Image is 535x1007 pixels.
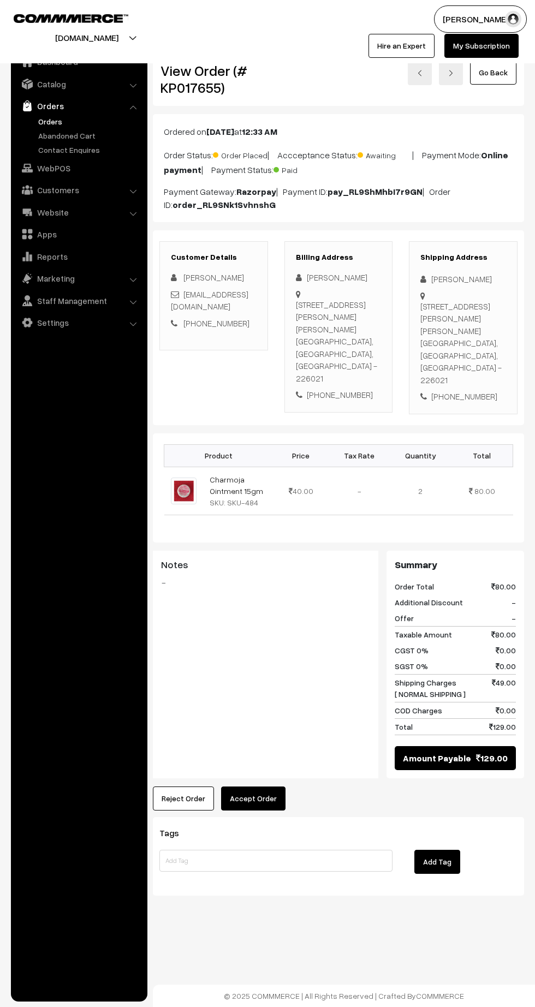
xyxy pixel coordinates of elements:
[395,629,452,640] span: Taxable Amount
[171,478,197,504] img: CHARMOJA.jpg
[14,158,144,178] a: WebPOS
[183,318,249,328] a: [PHONE_NUMBER]
[17,24,157,51] button: [DOMAIN_NAME]
[390,444,451,467] th: Quantity
[417,70,423,76] img: left-arrow.png
[403,752,471,765] span: Amount Payable
[395,677,466,700] span: Shipping Charges [ NORMAL SHIPPING ]
[489,721,516,732] span: 129.00
[164,125,513,138] p: Ordered on at
[329,444,390,467] th: Tax Rate
[420,390,506,403] div: [PHONE_NUMBER]
[14,247,144,266] a: Reports
[296,389,382,401] div: [PHONE_NUMBER]
[161,576,370,589] blockquote: -
[14,291,144,311] a: Staff Management
[496,660,516,672] span: 0.00
[14,14,128,22] img: COMMMERCE
[368,34,435,58] a: Hire an Expert
[14,11,109,24] a: COMMMERCE
[153,786,214,811] button: Reject Order
[160,62,268,96] h2: View Order (# KP017655)
[173,199,276,210] b: order_RL9SNk1SvhnshG
[274,444,329,467] th: Price
[296,253,382,262] h3: Billing Address
[395,597,463,608] span: Additional Discount
[451,444,513,467] th: Total
[476,752,508,765] span: 129.00
[470,61,516,85] a: Go Back
[210,475,263,496] a: Charmoja Ointment 15gm
[206,126,234,137] b: [DATE]
[492,677,516,700] span: 49.00
[491,629,516,640] span: 80.00
[395,721,413,732] span: Total
[213,147,267,161] span: Order Placed
[183,272,244,282] span: [PERSON_NAME]
[14,96,144,116] a: Orders
[35,130,144,141] a: Abandoned Cart
[491,581,516,592] span: 80.00
[159,827,192,838] span: Tags
[274,162,328,176] span: Paid
[164,444,274,467] th: Product
[420,273,506,285] div: [PERSON_NAME]
[414,850,460,874] button: Add Tag
[395,581,434,592] span: Order Total
[221,786,286,811] button: Accept Order
[296,271,382,284] div: [PERSON_NAME]
[296,299,382,385] div: [STREET_ADDRESS][PERSON_NAME][PERSON_NAME] [GEOGRAPHIC_DATA], [GEOGRAPHIC_DATA], [GEOGRAPHIC_DATA...
[395,705,442,716] span: COD Charges
[14,180,144,200] a: Customers
[505,11,521,27] img: user
[448,70,454,76] img: right-arrow.png
[395,660,428,672] span: SGST 0%
[242,126,277,137] b: 12:33 AM
[14,224,144,244] a: Apps
[210,497,267,508] div: SKU: SKU-484
[474,486,495,496] span: 80.00
[418,486,423,496] span: 2
[35,144,144,156] a: Contact Enquires
[328,186,423,197] b: pay_RL9ShMhbI7r9GN
[395,645,429,656] span: CGST 0%
[444,34,519,58] a: My Subscription
[512,612,516,624] span: -
[496,645,516,656] span: 0.00
[14,313,144,332] a: Settings
[171,289,248,312] a: [EMAIL_ADDRESS][DOMAIN_NAME]
[14,269,144,288] a: Marketing
[329,467,390,515] td: -
[395,559,516,571] h3: Summary
[434,5,527,33] button: [PERSON_NAME]
[236,186,276,197] b: Razorpay
[35,116,144,127] a: Orders
[420,253,506,262] h3: Shipping Address
[14,74,144,94] a: Catalog
[164,147,513,176] p: Order Status: | Accceptance Status: | Payment Mode: | Payment Status:
[358,147,412,161] span: Awaiting
[512,597,516,608] span: -
[496,705,516,716] span: 0.00
[171,253,257,262] h3: Customer Details
[164,185,513,211] p: Payment Gateway: | Payment ID: | Order ID:
[159,850,393,872] input: Add Tag
[416,991,464,1000] a: COMMMERCE
[289,486,313,496] span: 40.00
[420,300,506,386] div: [STREET_ADDRESS][PERSON_NAME][PERSON_NAME] [GEOGRAPHIC_DATA], [GEOGRAPHIC_DATA], [GEOGRAPHIC_DATA...
[161,559,370,571] h3: Notes
[153,985,535,1007] footer: © 2025 COMMMERCE | All Rights Reserved | Crafted By
[395,612,414,624] span: Offer
[14,202,144,222] a: Website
